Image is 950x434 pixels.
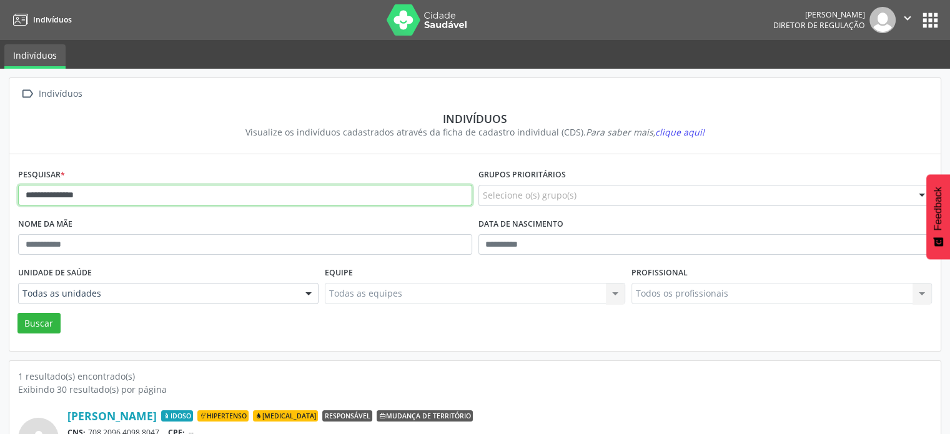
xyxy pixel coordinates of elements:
span: Feedback [933,187,944,230]
a: Indivíduos [4,44,66,69]
i: Para saber mais, [586,126,705,138]
a: [PERSON_NAME] [67,409,157,423]
span: [MEDICAL_DATA] [253,410,318,422]
div: [PERSON_NAME] [773,9,865,20]
span: Hipertenso [197,410,249,422]
span: clique aqui! [655,126,705,138]
span: Indivíduos [33,14,72,25]
label: Equipe [325,264,353,283]
label: Data de nascimento [478,215,563,234]
button:  [896,7,919,33]
label: Nome da mãe [18,215,72,234]
span: Responsável [322,410,372,422]
div: Indivíduos [36,85,84,103]
div: Visualize os indivíduos cadastrados através da ficha de cadastro individual (CDS). [27,126,923,139]
label: Unidade de saúde [18,264,92,283]
img: img [869,7,896,33]
label: Pesquisar [18,165,65,185]
a: Indivíduos [9,9,72,30]
i:  [18,85,36,103]
div: 1 resultado(s) encontrado(s) [18,370,932,383]
i:  [901,11,914,25]
label: Profissional [631,264,688,283]
span: Mudança de território [377,410,473,422]
button: Feedback - Mostrar pesquisa [926,174,950,259]
button: Buscar [17,313,61,334]
button: apps [919,9,941,31]
span: Selecione o(s) grupo(s) [483,189,576,202]
div: Indivíduos [27,112,923,126]
div: Exibindo 30 resultado(s) por página [18,383,932,396]
span: Todas as unidades [22,287,293,300]
span: Idoso [161,410,193,422]
label: Grupos prioritários [478,165,566,185]
a:  Indivíduos [18,85,84,103]
span: Diretor de regulação [773,20,865,31]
